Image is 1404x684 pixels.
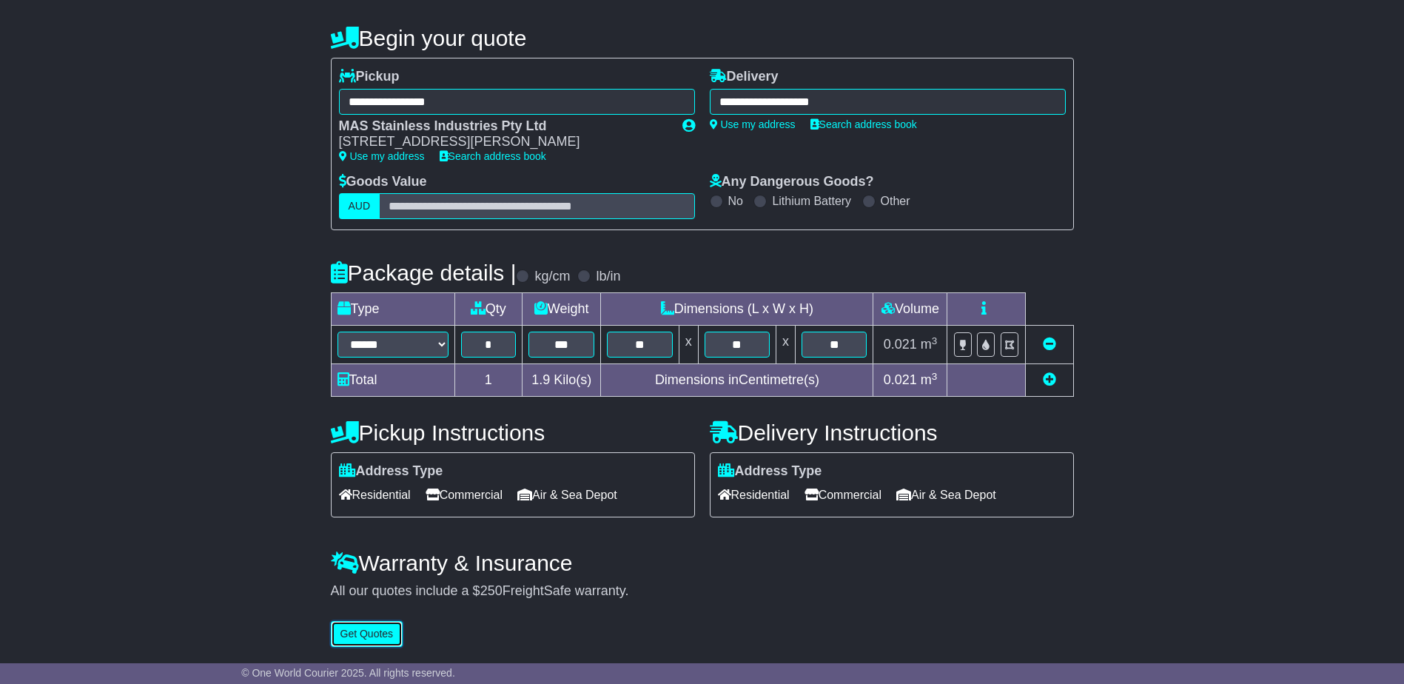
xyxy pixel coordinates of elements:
[339,118,668,135] div: MAS Stainless Industries Pty Ltd
[331,293,454,326] td: Type
[596,269,620,285] label: lb/in
[710,174,874,190] label: Any Dangerous Goods?
[710,118,796,130] a: Use my address
[480,583,503,598] span: 250
[679,326,698,364] td: x
[454,364,523,397] td: 1
[531,372,550,387] span: 1.9
[1043,372,1056,387] a: Add new item
[426,483,503,506] span: Commercial
[896,483,996,506] span: Air & Sea Depot
[331,364,454,397] td: Total
[454,293,523,326] td: Qty
[884,337,917,352] span: 0.021
[339,69,400,85] label: Pickup
[710,420,1074,445] h4: Delivery Instructions
[718,483,790,506] span: Residential
[534,269,570,285] label: kg/cm
[772,194,851,208] label: Lithium Battery
[710,69,779,85] label: Delivery
[601,364,873,397] td: Dimensions in Centimetre(s)
[339,174,427,190] label: Goods Value
[805,483,881,506] span: Commercial
[331,551,1074,575] h4: Warranty & Insurance
[776,326,796,364] td: x
[932,371,938,382] sup: 3
[517,483,617,506] span: Air & Sea Depot
[339,134,668,150] div: [STREET_ADDRESS][PERSON_NAME]
[241,667,455,679] span: © One World Courier 2025. All rights reserved.
[523,364,601,397] td: Kilo(s)
[331,621,403,647] button: Get Quotes
[881,194,910,208] label: Other
[884,372,917,387] span: 0.021
[331,261,517,285] h4: Package details |
[331,26,1074,50] h4: Begin your quote
[339,463,443,480] label: Address Type
[601,293,873,326] td: Dimensions (L x W x H)
[331,583,1074,600] div: All our quotes include a $ FreightSafe warranty.
[523,293,601,326] td: Weight
[339,150,425,162] a: Use my address
[331,420,695,445] h4: Pickup Instructions
[1043,337,1056,352] a: Remove this item
[921,372,938,387] span: m
[921,337,938,352] span: m
[932,335,938,346] sup: 3
[810,118,917,130] a: Search address book
[339,483,411,506] span: Residential
[440,150,546,162] a: Search address book
[873,293,947,326] td: Volume
[728,194,743,208] label: No
[718,463,822,480] label: Address Type
[339,193,380,219] label: AUD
